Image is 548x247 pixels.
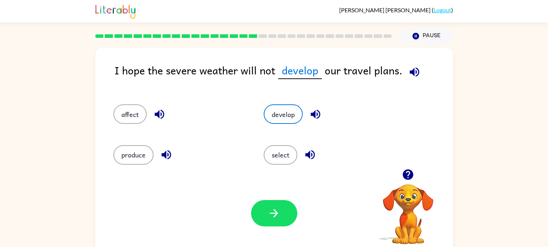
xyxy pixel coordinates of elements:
video: Your browser must support playing .mp4 files to use Literably. Please try using another browser. [372,173,444,245]
button: develop [264,104,303,124]
button: produce [113,145,154,165]
a: Logout [433,6,451,13]
button: select [264,145,297,165]
button: Pause [401,28,453,44]
span: [PERSON_NAME] [PERSON_NAME] [339,6,432,13]
span: develop [278,62,322,79]
div: ( ) [339,6,453,13]
button: affect [113,104,147,124]
div: I hope the severe weather will not our travel plans. [115,62,453,90]
img: Literably [95,3,135,19]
